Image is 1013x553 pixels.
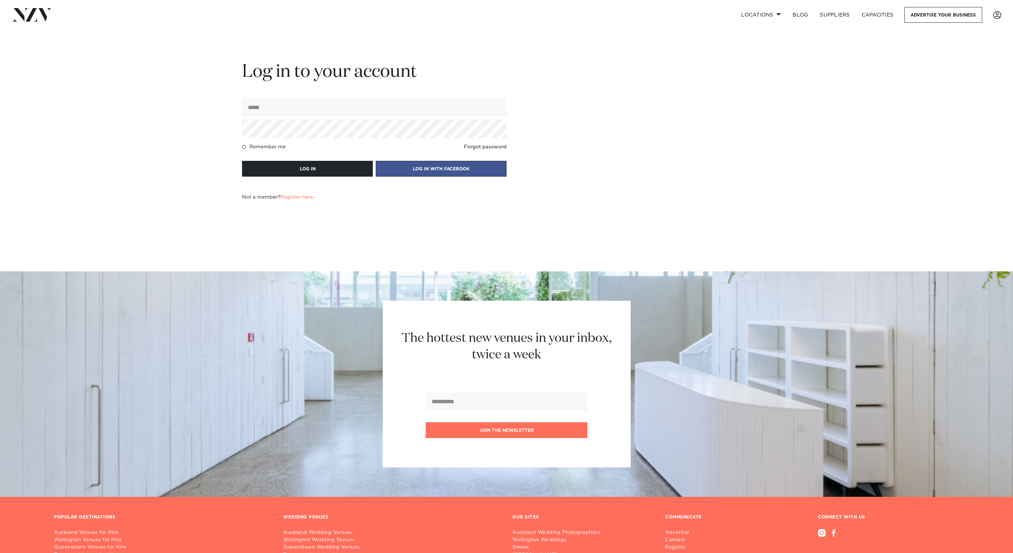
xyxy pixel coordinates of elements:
[393,330,621,363] h2: The hottest new venues in your inbox, twice a week
[512,514,539,520] h3: OUR SITES
[249,144,286,150] h4: Remember me
[54,514,115,520] h3: POPULAR DESTINATIONS
[283,544,501,551] a: Queenstown Wedding Venues
[904,7,982,23] a: Advertise your business
[376,161,506,177] button: LOG IN WITH FACEBOOK
[512,529,606,536] a: Auckland Wedding Photographers
[464,144,506,150] a: Forgot password
[54,536,271,544] a: Wellington Venues for Hire
[242,61,506,84] h2: Log in to your account
[283,514,328,520] h3: WEDDING VENUES
[376,165,506,172] a: LOG IN WITH FACEBOOK
[280,195,313,200] a: Register here
[512,544,606,551] a: Smoke
[818,514,959,520] h3: CONNECT WITH US
[665,536,719,544] a: Contact
[283,529,501,536] a: Auckland Wedding Venues
[283,536,501,544] a: Wellington Wedding Venues
[242,161,373,177] button: LOG IN
[856,7,900,23] a: Capacities
[12,8,52,21] img: nzv-logo.png
[54,544,271,551] a: Queenstown Venues for Hire
[787,7,814,23] a: BLOG
[665,514,702,520] h3: COMMUNICATE
[814,7,855,23] a: SUPPLIERS
[735,7,787,23] a: Locations
[426,422,587,438] button: Join the newsletter
[512,536,606,544] a: Wellington Weddings
[242,194,314,200] h4: Not a member? .
[665,544,719,551] a: Register
[665,529,719,536] a: Advertise
[54,529,271,536] a: Auckland Venues for Hire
